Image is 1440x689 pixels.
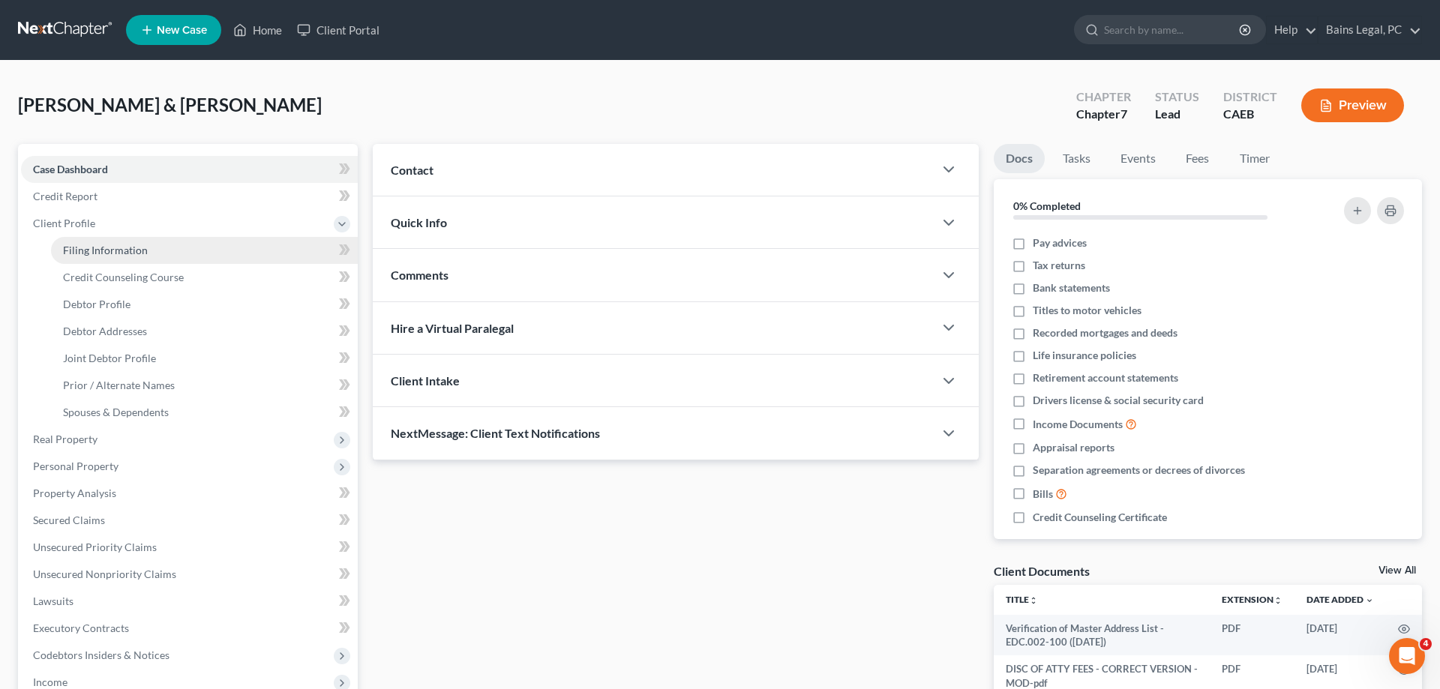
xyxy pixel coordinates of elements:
[1365,596,1374,605] i: expand_more
[33,460,118,472] span: Personal Property
[1174,144,1222,173] a: Fees
[33,676,67,688] span: Income
[1033,303,1141,318] span: Titles to motor vehicles
[391,321,514,335] span: Hire a Virtual Paralegal
[63,244,148,256] span: Filing Information
[63,406,169,418] span: Spouses & Dependents
[33,541,157,553] span: Unsecured Priority Claims
[1076,106,1131,123] div: Chapter
[33,514,105,526] span: Secured Claims
[1076,88,1131,106] div: Chapter
[391,268,448,282] span: Comments
[1033,417,1123,432] span: Income Documents
[1267,16,1317,43] a: Help
[1155,88,1199,106] div: Status
[51,318,358,345] a: Debtor Addresses
[33,163,108,175] span: Case Dashboard
[51,345,358,372] a: Joint Debtor Profile
[1420,638,1432,650] span: 4
[18,94,322,115] span: [PERSON_NAME] & [PERSON_NAME]
[33,568,176,580] span: Unsecured Nonpriority Claims
[1378,565,1416,576] a: View All
[1223,88,1277,106] div: District
[63,271,184,283] span: Credit Counseling Course
[1389,638,1425,674] iframe: Intercom live chat
[1033,348,1136,363] span: Life insurance policies
[63,325,147,337] span: Debtor Addresses
[33,487,116,499] span: Property Analysis
[33,622,129,634] span: Executory Contracts
[1033,463,1245,478] span: Separation agreements or decrees of divorces
[1210,615,1294,656] td: PDF
[391,215,447,229] span: Quick Info
[1301,88,1404,122] button: Preview
[51,264,358,291] a: Credit Counseling Course
[33,649,169,661] span: Codebtors Insiders & Notices
[63,352,156,364] span: Joint Debtor Profile
[21,156,358,183] a: Case Dashboard
[33,190,97,202] span: Credit Report
[33,433,97,445] span: Real Property
[51,237,358,264] a: Filing Information
[1104,16,1241,43] input: Search by name...
[1222,594,1282,605] a: Extensionunfold_more
[289,16,387,43] a: Client Portal
[1051,144,1102,173] a: Tasks
[1294,615,1386,656] td: [DATE]
[1033,258,1085,273] span: Tax returns
[1033,235,1087,250] span: Pay advices
[1228,144,1282,173] a: Timer
[21,588,358,615] a: Lawsuits
[1033,440,1114,455] span: Appraisal reports
[1033,325,1177,340] span: Recorded mortgages and deeds
[33,217,95,229] span: Client Profile
[994,144,1045,173] a: Docs
[1306,594,1374,605] a: Date Added expand_more
[994,615,1210,656] td: Verification of Master Address List - EDC.002-100 ([DATE])
[21,183,358,210] a: Credit Report
[157,25,207,36] span: New Case
[226,16,289,43] a: Home
[63,298,130,310] span: Debtor Profile
[1006,594,1038,605] a: Titleunfold_more
[1318,16,1421,43] a: Bains Legal, PC
[1029,596,1038,605] i: unfold_more
[51,399,358,426] a: Spouses & Dependents
[1033,280,1110,295] span: Bank statements
[63,379,175,391] span: Prior / Alternate Names
[21,615,358,642] a: Executory Contracts
[1273,596,1282,605] i: unfold_more
[994,563,1090,579] div: Client Documents
[21,534,358,561] a: Unsecured Priority Claims
[1013,199,1081,212] strong: 0% Completed
[1120,106,1127,121] span: 7
[33,595,73,607] span: Lawsuits
[391,163,433,177] span: Contact
[1033,510,1167,525] span: Credit Counseling Certificate
[51,372,358,399] a: Prior / Alternate Names
[51,291,358,318] a: Debtor Profile
[21,480,358,507] a: Property Analysis
[21,561,358,588] a: Unsecured Nonpriority Claims
[391,426,600,440] span: NextMessage: Client Text Notifications
[1033,370,1178,385] span: Retirement account statements
[1108,144,1168,173] a: Events
[391,373,460,388] span: Client Intake
[21,507,358,534] a: Secured Claims
[1223,106,1277,123] div: CAEB
[1033,393,1204,408] span: Drivers license & social security card
[1155,106,1199,123] div: Lead
[1033,487,1053,502] span: Bills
